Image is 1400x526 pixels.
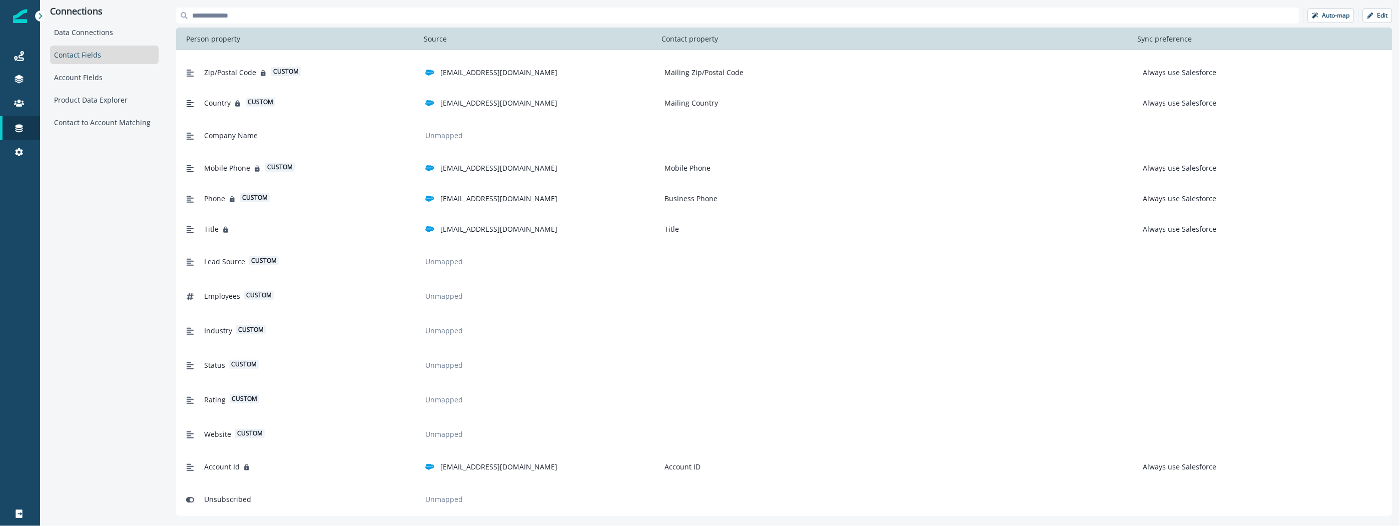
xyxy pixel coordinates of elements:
div: Data Connections [50,23,159,42]
p: Business Phone [661,193,718,204]
p: [EMAIL_ADDRESS][DOMAIN_NAME] [440,67,557,78]
span: custom [244,291,274,300]
p: Always use Salesforce [1139,67,1217,78]
span: Unsubscribed [204,494,251,504]
p: Contact property [658,34,723,44]
span: custom [230,394,259,403]
button: Auto-map [1308,8,1354,23]
img: salesforce [425,194,434,203]
span: Phone [204,193,225,204]
p: Unmapped [421,494,467,504]
span: Industry [204,325,232,336]
p: Always use Salesforce [1139,224,1217,234]
img: salesforce [425,99,434,108]
span: Zip/Postal Code [204,67,256,78]
p: Unmapped [421,130,467,141]
div: Contact to Account Matching [50,113,159,132]
span: Country [204,98,231,108]
div: Product Data Explorer [50,91,159,109]
span: custom [235,429,265,438]
img: Inflection [13,9,27,23]
button: Edit [1363,8,1392,23]
p: [EMAIL_ADDRESS][DOMAIN_NAME] [440,193,557,204]
p: Mobile Phone [661,163,711,173]
p: Always use Salesforce [1139,98,1217,108]
p: Title [661,224,679,234]
p: Source [420,34,451,44]
p: Edit [1377,12,1388,19]
span: custom [246,98,275,107]
span: custom [236,325,266,334]
span: Lead Source [204,256,245,267]
p: [EMAIL_ADDRESS][DOMAIN_NAME] [440,224,557,234]
img: salesforce [425,462,434,471]
span: Website [204,429,231,439]
span: Company Name [204,130,258,141]
p: Always use Salesforce [1139,461,1217,472]
span: custom [240,193,270,202]
p: Unmapped [421,325,467,336]
div: Contact Fields [50,46,159,64]
p: [EMAIL_ADDRESS][DOMAIN_NAME] [440,461,557,472]
div: Account Fields [50,68,159,87]
p: Unmapped [421,360,467,370]
p: Always use Salesforce [1139,163,1217,173]
p: Sync preference [1133,34,1196,44]
span: Title [204,224,219,234]
span: Status [204,360,225,370]
p: Account ID [661,461,701,472]
p: Always use Salesforce [1139,193,1217,204]
p: Unmapped [421,394,467,405]
p: Person property [182,34,244,44]
img: salesforce [425,164,434,173]
span: custom [229,360,259,369]
p: [EMAIL_ADDRESS][DOMAIN_NAME] [440,98,557,108]
img: salesforce [425,225,434,234]
p: Unmapped [421,291,467,301]
p: Unmapped [421,429,467,439]
p: Mailing Country [661,98,719,108]
span: Employees [204,291,240,301]
span: Rating [204,394,226,405]
p: [EMAIL_ADDRESS][DOMAIN_NAME] [440,163,557,173]
img: salesforce [425,68,434,77]
span: Account Id [204,461,240,472]
span: custom [249,256,279,265]
span: custom [271,67,301,76]
p: Unmapped [421,256,467,267]
p: Mailing Zip/Postal Code [661,67,744,78]
span: Mobile Phone [204,163,250,173]
span: custom [265,163,295,172]
p: Connections [50,6,159,17]
p: Auto-map [1322,12,1350,19]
